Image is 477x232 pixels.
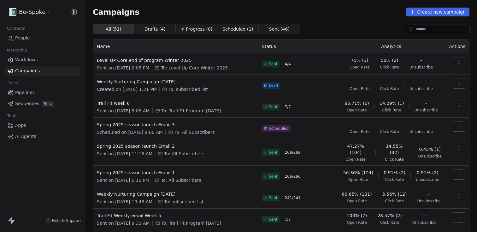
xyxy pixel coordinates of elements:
[19,8,45,16] span: Be-Spoke
[418,154,442,159] span: Unsubscribe
[52,218,81,223] span: Help & Support
[174,129,215,135] span: To: All Subscribers
[406,8,469,16] button: Create new campaign
[97,170,254,176] span: Spring 2025 season launch Email 1
[285,217,291,222] span: 7 / 7
[5,66,80,76] a: Campaigns
[97,57,254,63] span: Level UP Core end of program Winter 2025
[269,217,277,222] span: Sent
[380,100,404,106] span: 14.29% (1)
[42,101,54,107] span: Beta
[97,151,152,157] span: Sent on [DATE] 11:16 AM
[409,86,433,91] span: Unsubscribe
[382,108,401,113] span: Click Rate
[285,62,291,67] span: 4 / 4
[350,65,370,70] span: Open Rate
[419,146,441,152] span: 0.45% (1)
[97,129,163,135] span: Scheduled on [DATE] 9:00 AM
[347,108,367,113] span: Open Rate
[342,191,372,197] span: 60.65% (131)
[15,133,36,140] span: AI Agents
[15,68,40,74] span: Campaigns
[380,86,399,91] span: Click Rate
[9,8,16,16] img: Facebook%20profile%20picture.png
[380,65,399,70] span: Click Rate
[97,79,254,85] span: Weekly Nurturing Campaign [DATE]
[428,191,430,197] span: -
[97,108,150,114] span: Sent on [DATE] 8:06 AM
[97,100,254,106] span: Trail Fit week 6
[345,157,366,162] span: Open Rate
[380,220,399,225] span: Click Rate
[5,87,80,98] a: Pipelines
[161,177,201,183] span: To: All Subscribers
[5,120,80,131] a: Apps
[269,104,277,110] span: Sent
[285,150,301,155] span: 268 / 268
[5,33,80,43] a: People
[350,86,370,91] span: Open Rate
[412,220,436,225] span: Unsubscribe
[164,151,204,157] span: To: All Subscribers
[385,199,404,204] span: Click Rate
[15,57,38,63] span: Workflows
[382,191,407,197] span: 5.56% (12)
[162,220,221,226] span: To: Trail Fit Program July 2025
[377,212,402,219] span: 28.57% (2)
[389,122,390,128] span: -
[162,108,221,114] span: To: Trail Fit Program July 2025
[222,26,253,33] span: Scheduled ( 1 )
[97,177,149,183] span: Sent on [DATE] 6:15 PM
[425,100,427,106] span: -
[144,26,166,33] span: Drafts ( 4 )
[97,122,254,128] span: Spring 2025 season launch Email 3
[15,122,26,129] span: Apps
[168,86,208,92] span: To: subscribed list
[97,65,149,71] span: Sent on [DATE] 2:08 PM
[347,220,367,225] span: Open Rate
[97,191,254,197] span: Weekly Nurturing Campaign [DATE]
[285,104,291,110] span: 7 / 7
[351,57,368,63] span: 75% (3)
[93,8,139,16] span: Campaigns
[97,199,152,205] span: Sent on [DATE] 10:48 AM
[4,24,28,33] span: Contacts
[8,7,53,17] button: Be-Spoke
[381,143,408,156] span: 14.55% (32)
[359,79,360,85] span: -
[5,98,80,109] a: SequencesBeta
[97,143,254,149] span: Spring 2025 season launch Email 2
[385,157,404,162] span: Click Rate
[380,129,399,134] span: Click Rate
[417,170,439,176] span: 0.91% (2)
[420,57,422,63] span: -
[4,78,21,88] span: Sales
[269,174,277,179] span: Sent
[180,26,213,33] span: In Progress ( 0 )
[389,79,390,85] span: -
[347,199,367,204] span: Open Rate
[415,108,438,113] span: Unsubscribe
[5,131,80,142] a: AI Agents
[350,129,370,134] span: Open Rate
[15,100,39,107] span: Sequences
[347,212,367,219] span: 100% (7)
[269,26,290,33] span: Sent ( 46 )
[420,122,422,128] span: -
[409,129,433,134] span: Unsubscribe
[420,79,422,85] span: -
[269,126,289,131] span: Scheduled
[285,195,301,200] span: 241 / 241
[269,195,277,200] span: Sent
[385,177,404,182] span: Click Rate
[46,218,81,223] a: Help & Support
[269,150,277,155] span: Sent
[161,65,228,71] span: To: Level Up Core Winter 2025
[285,174,301,179] span: 266 / 266
[15,89,35,96] span: Pipelines
[258,39,337,53] th: Status
[348,177,368,182] span: Open Rate
[4,111,20,121] span: Tools
[93,39,258,53] th: Name
[416,177,439,182] span: Unsubscribe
